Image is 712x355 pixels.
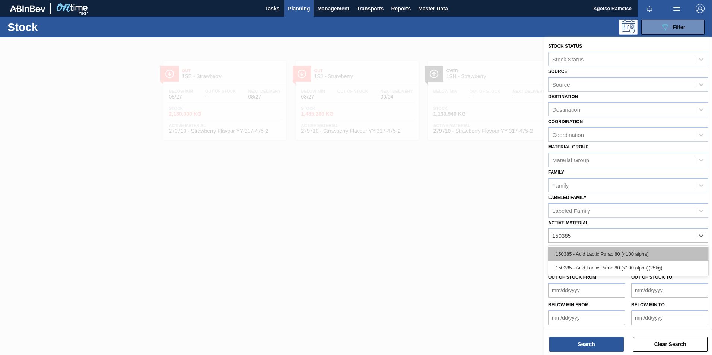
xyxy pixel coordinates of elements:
[672,4,681,13] img: userActions
[548,119,583,124] label: Coordination
[631,302,665,307] label: Below Min to
[7,23,119,31] h1: Stock
[418,4,448,13] span: Master Data
[288,4,310,13] span: Planning
[552,207,590,214] div: Labeled Family
[641,20,705,35] button: Filter
[317,4,349,13] span: Management
[548,69,567,74] label: Source
[548,94,578,99] label: Destination
[10,5,45,12] img: TNhmsLtSVTkK8tSr43FrP2fwEKptu5GPRR3wAAAABJRU5ErkJggg==
[548,302,589,307] label: Below Min from
[552,132,584,138] div: Coordination
[548,170,564,175] label: Family
[548,220,588,226] label: Active Material
[548,144,588,150] label: Material Group
[673,24,685,30] span: Filter
[548,247,708,261] div: 150385 - Acid Lactic Purac 80 (<100 alpha)
[548,195,587,200] label: Labeled Family
[548,261,708,275] div: 150385 - Acid Lactic Purac 80 (<100 alpha)(25kg)
[552,106,580,113] div: Destination
[619,20,638,35] div: Programming: no user selected
[548,310,625,325] input: mm/dd/yyyy
[696,4,705,13] img: Logout
[638,3,661,14] button: Notifications
[548,275,596,280] label: Out of Stock from
[357,4,384,13] span: Transports
[552,56,584,62] div: Stock Status
[631,283,708,298] input: mm/dd/yyyy
[631,275,672,280] label: Out of Stock to
[391,4,411,13] span: Reports
[548,44,582,49] label: Stock Status
[264,4,280,13] span: Tasks
[552,157,589,163] div: Material Group
[552,182,569,188] div: Family
[631,310,708,325] input: mm/dd/yyyy
[548,283,625,298] input: mm/dd/yyyy
[552,81,570,87] div: Source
